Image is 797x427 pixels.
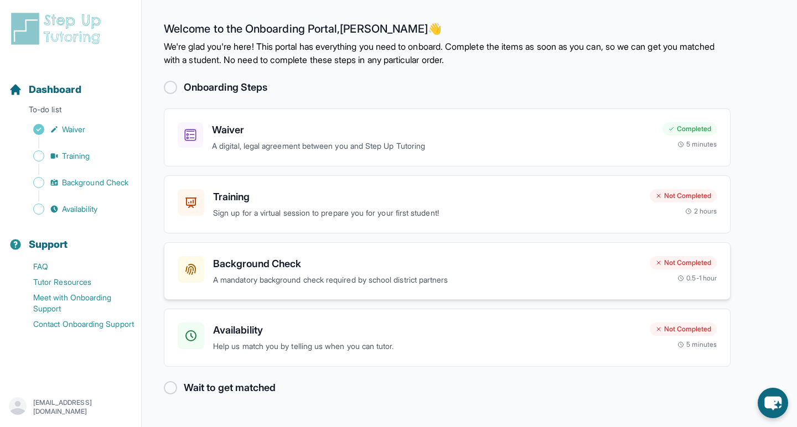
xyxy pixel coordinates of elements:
button: chat-button [758,388,788,418]
button: Dashboard [4,64,137,102]
div: 0.5-1 hour [677,274,717,283]
h2: Wait to get matched [184,380,276,395]
a: Training [9,148,141,164]
p: A mandatory background check required by school district partners [213,274,641,287]
button: Support [4,219,137,257]
span: Dashboard [29,82,81,97]
h3: Waiver [212,122,654,138]
p: Sign up for a virtual session to prepare you for your first student! [213,207,641,220]
a: Background CheckA mandatory background check required by school district partnersNot Completed0.5... [164,242,731,300]
a: Dashboard [9,82,81,97]
a: FAQ [9,259,141,274]
div: 5 minutes [677,340,717,349]
span: Waiver [62,124,85,135]
a: Availability [9,201,141,217]
a: WaiverA digital, legal agreement between you and Step Up TutoringCompleted5 minutes [164,108,731,166]
div: Not Completed [650,322,717,336]
p: Help us match you by telling us when you can tutor. [213,340,641,353]
a: Contact Onboarding Support [9,316,141,332]
div: 5 minutes [677,140,717,149]
button: [EMAIL_ADDRESS][DOMAIN_NAME] [9,397,132,417]
h3: Availability [213,322,641,338]
span: Support [29,237,68,252]
div: Not Completed [650,256,717,269]
img: logo [9,11,107,46]
span: Training [62,150,90,162]
div: Completed [663,122,717,136]
h3: Background Check [213,256,641,272]
h2: Onboarding Steps [184,80,267,95]
div: 2 hours [685,207,717,216]
a: Background Check [9,175,141,190]
div: Not Completed [650,189,717,202]
p: To-do list [4,104,137,119]
a: Waiver [9,122,141,137]
span: Background Check [62,177,128,188]
h3: Training [213,189,641,205]
p: A digital, legal agreement between you and Step Up Tutoring [212,140,654,153]
a: Tutor Resources [9,274,141,290]
p: [EMAIL_ADDRESS][DOMAIN_NAME] [33,398,132,416]
a: AvailabilityHelp us match you by telling us when you can tutor.Not Completed5 minutes [164,309,731,367]
h2: Welcome to the Onboarding Portal, [PERSON_NAME] 👋 [164,22,731,40]
span: Availability [62,204,97,215]
p: We're glad you're here! This portal has everything you need to onboard. Complete the items as soo... [164,40,731,66]
a: Meet with Onboarding Support [9,290,141,316]
a: TrainingSign up for a virtual session to prepare you for your first student!Not Completed2 hours [164,175,731,233]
